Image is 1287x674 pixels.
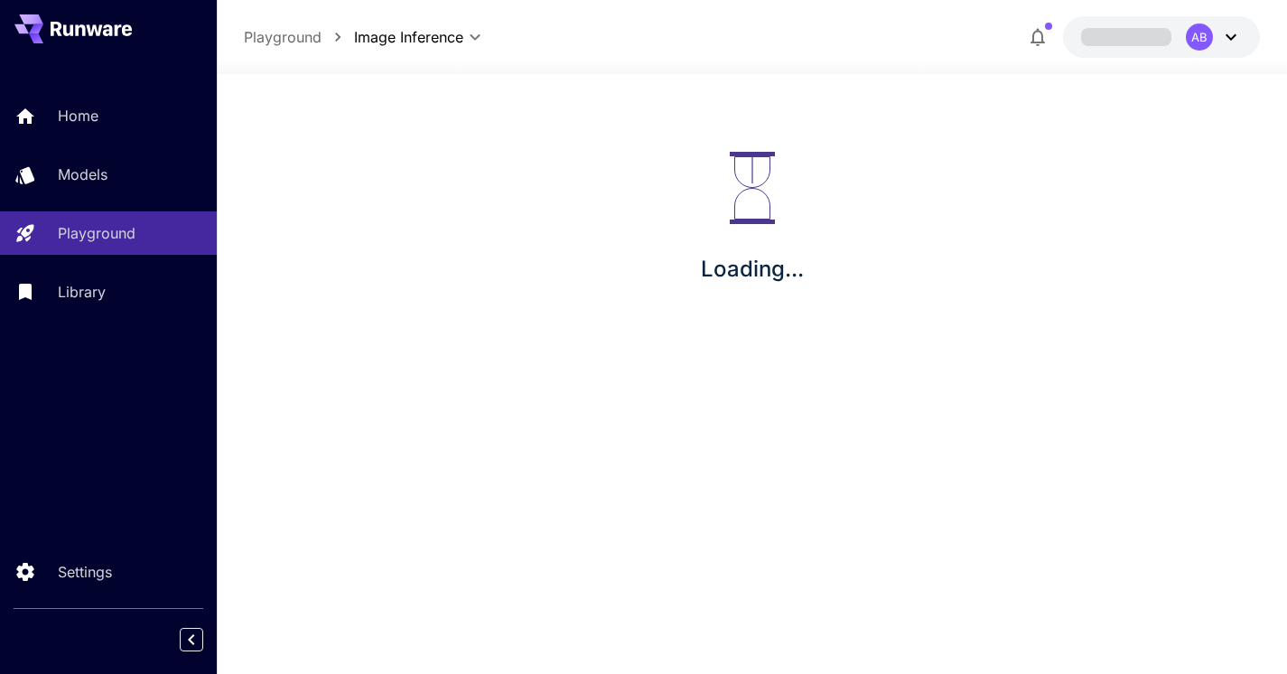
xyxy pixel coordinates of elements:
[58,105,98,126] p: Home
[354,26,463,48] span: Image Inference
[1063,16,1260,58] button: AB
[244,26,354,48] nav: breadcrumb
[701,253,804,286] p: Loading...
[193,623,217,656] div: Collapse sidebar
[58,222,135,244] p: Playground
[1186,23,1213,51] div: AB
[180,628,203,651] button: Collapse sidebar
[244,26,322,48] a: Playground
[58,164,107,185] p: Models
[58,281,106,303] p: Library
[58,561,112,583] p: Settings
